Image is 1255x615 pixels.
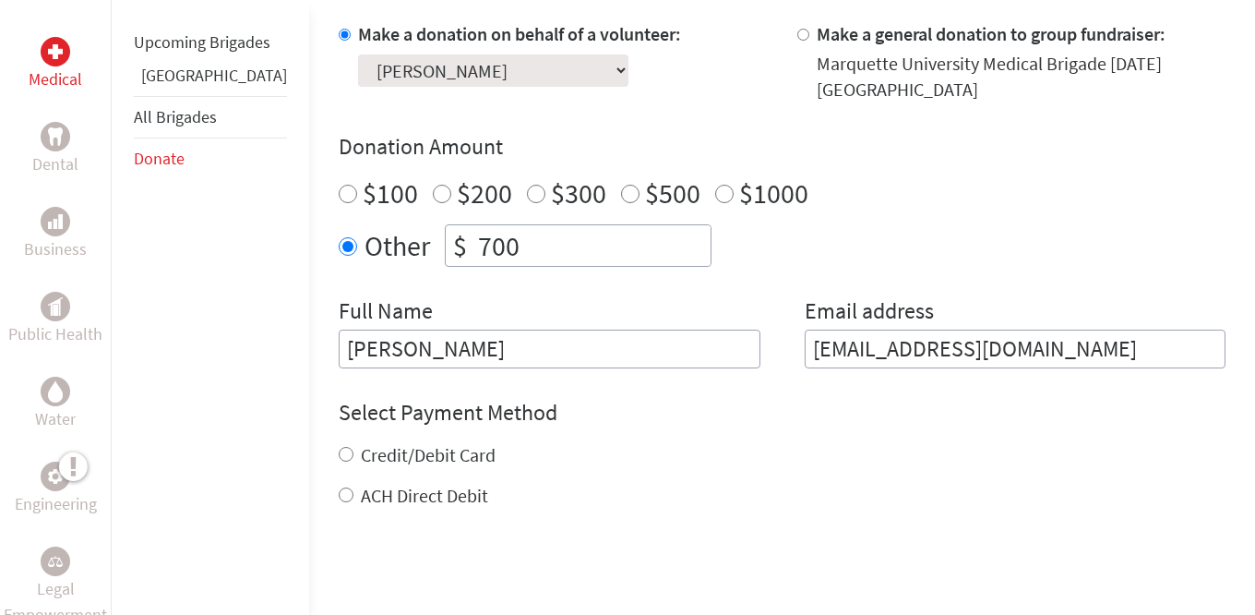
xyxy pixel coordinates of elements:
h4: Select Payment Method [339,398,1225,428]
p: Business [24,236,87,262]
label: ACH Direct Debit [361,484,488,507]
p: Dental [32,151,78,177]
img: Public Health [48,297,63,316]
p: Water [35,406,76,432]
label: $1000 [739,175,808,211]
div: Dental [41,122,70,151]
div: Medical [41,37,70,66]
li: All Brigades [134,96,287,139]
a: Public HealthPublic Health [8,292,102,347]
label: Credit/Debit Card [361,443,496,466]
img: Medical [48,44,63,59]
label: Full Name [339,296,433,330]
label: Make a general donation to group fundraiser: [817,22,1165,45]
input: Enter Amount [474,225,711,266]
p: Medical [29,66,82,92]
input: Your Email [805,330,1226,368]
img: Business [48,214,63,229]
a: Donate [134,148,185,169]
a: [GEOGRAPHIC_DATA] [141,65,287,86]
p: Public Health [8,321,102,347]
div: Marquette University Medical Brigade [DATE] [GEOGRAPHIC_DATA] [817,51,1226,102]
div: Engineering [41,462,70,491]
div: Business [41,207,70,236]
input: Enter Full Name [339,330,760,368]
div: Public Health [41,292,70,321]
div: $ [446,225,474,266]
h4: Donation Amount [339,132,1225,162]
div: Legal Empowerment [41,547,70,576]
a: MedicalMedical [29,37,82,92]
img: Dental [48,127,63,145]
a: DentalDental [32,122,78,177]
label: $500 [645,175,700,211]
label: $300 [551,175,606,211]
img: Engineering [48,469,63,484]
img: Legal Empowerment [48,556,63,567]
label: Email address [805,296,934,330]
img: Water [48,380,63,402]
a: Upcoming Brigades [134,31,270,53]
a: BusinessBusiness [24,207,87,262]
label: $200 [457,175,512,211]
li: Upcoming Brigades [134,22,287,63]
li: Panama [134,63,287,96]
a: EngineeringEngineering [15,462,97,517]
label: $100 [363,175,418,211]
a: WaterWater [35,377,76,432]
label: Make a donation on behalf of a volunteer: [358,22,681,45]
p: Engineering [15,491,97,517]
a: All Brigades [134,106,217,127]
div: Water [41,377,70,406]
label: Other [365,224,430,267]
li: Donate [134,139,287,179]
